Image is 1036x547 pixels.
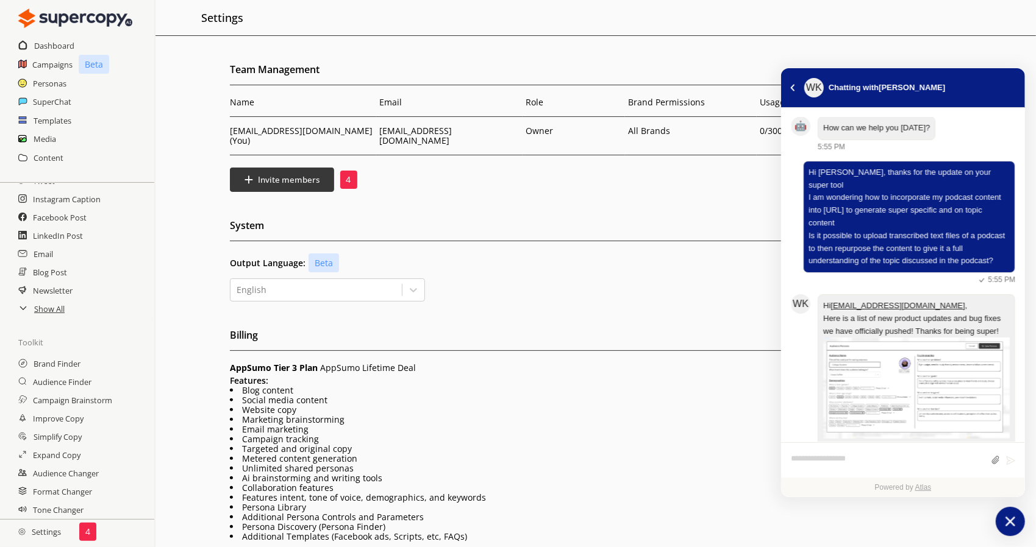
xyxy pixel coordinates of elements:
[230,512,962,522] li: Additional Persona Controls and Parameters
[34,111,71,130] a: Templates
[34,130,56,148] a: Media
[781,108,1025,497] div: atlas-ticket
[526,126,553,136] p: Owner
[230,60,962,85] h2: Team Management
[33,464,99,482] a: Audience Changer
[33,190,101,208] a: Instagram Caption
[823,300,1010,312] p: Hi ,
[230,444,962,454] li: Targeted and original copy
[85,527,90,537] p: 4
[34,37,74,55] a: Dashboard
[34,428,82,446] a: Simplify Copy
[915,483,932,492] a: Atlas
[230,375,268,386] b: Features:
[818,116,935,140] div: atlas-message-bubble
[823,337,1010,438] img: 1fea9a5d-eab9-bcb8-8499-b5ea5999e535.png
[33,227,83,245] a: LinkedIn Post
[230,97,373,107] p: Name
[786,81,799,94] button: atlas-back-button
[781,478,1025,497] div: Powered by
[230,415,962,425] li: Marketing brainstorming
[33,482,92,501] a: Format Changer
[18,528,26,535] img: Close
[32,55,73,74] a: Campaigns
[379,126,520,146] p: [EMAIL_ADDRESS][DOMAIN_NAME]
[976,275,988,286] svg: atlas-sent-icon
[791,449,1015,471] div: atlas-composer
[33,501,84,519] h2: Tone Changer
[230,473,962,483] li: Ai brainstorming and writing tools
[823,312,1010,338] p: Here is a list of new product updates and bug fixes we have officially pushed! Thanks for being s...
[230,493,962,503] li: Features intent, tone of voice, demographics, and keywords
[34,355,80,373] a: Brand Finder
[33,263,67,281] a: Blog Post
[33,391,112,409] a: Campaign Brainstorm
[230,483,962,493] li: Collaboration features
[230,395,962,405] li: Social media content
[230,362,318,373] span: AppSumo Tier 3 Plan
[628,97,754,107] p: Brand Permissions
[996,507,1025,536] button: atlas-launcher
[791,294,810,314] div: atlas-message-author-avatar
[33,446,80,464] a: Expand Copy
[823,122,930,135] div: atlas-message-text
[803,161,1015,286] div: Thursday, July 18, 2024, 5:55 PM
[809,166,1010,267] div: atlas-message-text
[823,122,930,135] p: How can we help you [DATE]?
[346,175,351,185] p: 4
[829,80,945,95] div: Chatting with [PERSON_NAME]
[34,300,65,318] a: Show All
[259,174,320,185] b: Invite members
[309,253,339,272] p: Beta
[33,93,71,111] a: SuperChat
[991,455,1000,465] button: Attach files by clicking or dropping files here
[230,464,962,473] li: Unlimited shared personas
[230,168,334,192] button: Invite members
[976,274,1015,286] div: 5:55 PM
[34,245,53,263] a: Email
[230,126,373,146] p: [EMAIL_ADDRESS][DOMAIN_NAME] (You)
[760,126,885,136] p: 0 /300,000 words
[33,409,84,428] a: Improve Copy
[809,166,1010,267] p: Hi [PERSON_NAME], thanks for the update on your super tool I am wondering how to incorporate my p...
[230,522,962,532] li: Persona Discovery (Persona Finder)
[818,116,1015,152] div: Thursday, July 18, 2024, 5:55 PM
[526,97,622,107] p: Role
[230,503,962,512] li: Persona Library
[791,161,1015,286] div: atlas-message
[831,301,965,310] a: [EMAIL_ADDRESS][DOMAIN_NAME]
[791,116,1015,152] div: atlas-message
[230,532,962,542] li: Additional Templates (Facebook ads, Scripts, etc, FAQs)
[34,149,63,167] a: Content
[33,373,91,391] a: Audience Finder
[804,78,824,97] div: atlas-message-author-avatar
[33,208,87,227] h2: Facebook Post
[33,281,73,300] h2: Newsletter
[79,55,109,74] p: Beta
[791,116,810,136] div: atlas-message-author-avatar
[781,68,1025,497] div: atlas-window
[230,216,962,241] h2: System
[803,161,1015,273] div: atlas-message-bubble
[33,74,66,93] a: Personas
[818,141,845,152] div: 5:55 PM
